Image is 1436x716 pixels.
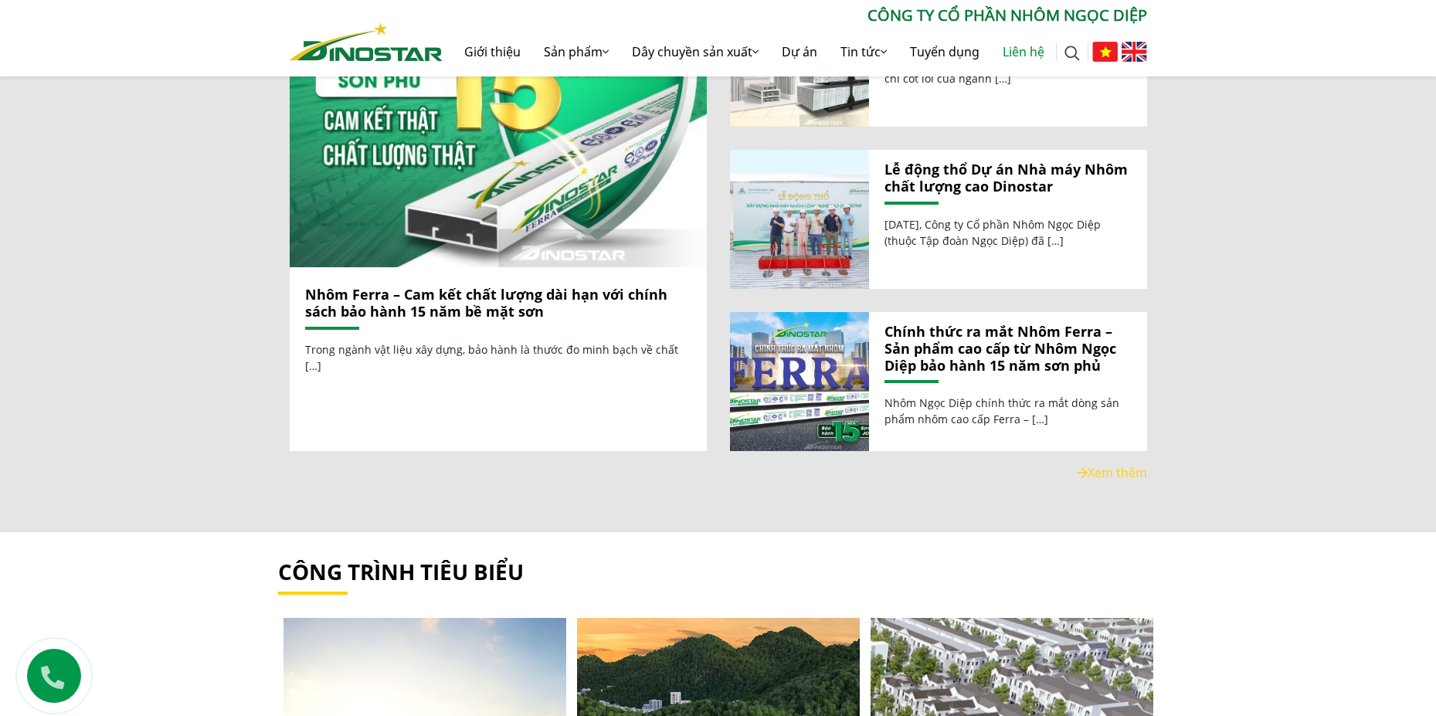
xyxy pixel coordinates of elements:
a: Nhôm Dinostar [290,19,443,60]
a: Chính thức ra mắt Nhôm Ferra – Sản phẩm cao cấp từ Nhôm Ngọc Diệp bảo hành 15 năm sơn phủ [730,312,869,451]
p: [DATE], Công ty Cổ phần Nhôm Ngọc Diệp (thuộc Tập đoàn Ngọc Diệp) đã […] [884,216,1132,249]
a: công trình tiêu biểu [278,557,524,586]
img: English [1122,42,1147,62]
a: Xem thêm [1077,464,1147,481]
a: Dự án [770,27,829,76]
a: Sản phẩm [532,27,620,76]
a: Giới thiệu [453,27,532,76]
p: Trong ngành vật liệu xây dựng, bảo hành là thước đo minh bạch về chất […] [305,341,691,374]
a: Lễ động thổ Dự án Nhà máy Nhôm chất lượng cao Dinostar [884,161,1132,195]
a: Tin tức [829,27,898,76]
a: Tuyển dụng [898,27,991,76]
img: Nhôm Dinostar [290,22,443,61]
a: Lễ động thổ Dự án Nhà máy Nhôm chất lượng cao Dinostar [730,150,869,289]
img: Tiếng Việt [1092,42,1118,62]
img: search [1064,46,1080,61]
a: Dây chuyền sản xuất [620,27,770,76]
a: Chính thức ra mắt Nhôm Ferra – Sản phẩm cao cấp từ Nhôm Ngọc Diệp bảo hành 15 năm sơn phủ [884,324,1132,374]
p: Nhôm Ngọc Diệp chính thức ra mắt dòng sản phẩm nhôm cao cấp Ferra – […] [884,395,1132,427]
p: CÔNG TY CỔ PHẦN NHÔM NGỌC DIỆP [443,4,1147,27]
a: Liên hệ [991,27,1056,76]
a: Nhôm Ferra – Cam kết chất lượng dài hạn với chính sách bảo hành 15 năm bề mặt sơn [305,285,667,321]
img: Chính thức ra mắt Nhôm Ferra – Sản phẩm cao cấp từ Nhôm Ngọc Diệp bảo hành 15 năm sơn phủ [729,312,868,451]
img: Lễ động thổ Dự án Nhà máy Nhôm chất lượng cao Dinostar [729,150,868,289]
